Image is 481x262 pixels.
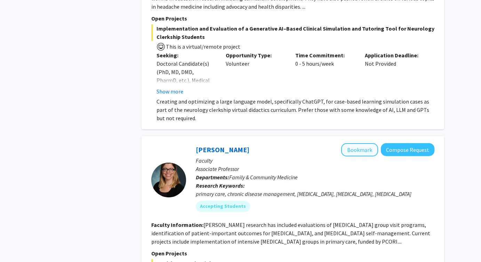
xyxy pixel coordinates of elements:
[151,24,434,41] span: Implementation and Evaluation of a Generative AI–Based Clinical Simulation and Tutoring Tool for ...
[221,51,290,96] div: Volunteer
[196,190,434,198] div: primary care, chronic disease management, [MEDICAL_DATA], [MEDICAL_DATA], [MEDICAL_DATA]
[151,14,434,23] p: Open Projects
[295,51,354,59] p: Time Commitment:
[196,182,245,189] b: Research Keywords:
[196,201,250,212] mat-chip: Accepting Students
[341,143,378,156] button: Add Amy Cunningham to Bookmarks
[157,51,216,59] p: Seeking:
[151,249,434,257] p: Open Projects
[226,51,285,59] p: Opportunity Type:
[290,51,360,96] div: 0 - 5 hours/week
[381,143,434,156] button: Compose Request to Amy Cunningham
[360,51,429,96] div: Not Provided
[151,221,430,245] fg-read-more: [PERSON_NAME] research has included evaluations of [MEDICAL_DATA] group visit programs, identific...
[196,156,434,165] p: Faculty
[196,165,434,173] p: Associate Professor
[157,59,216,101] div: Doctoral Candidate(s) (PhD, MD, DMD, PharmD, etc.), Medical Resident(s) / Medical Fellow(s)
[157,87,183,96] button: Show more
[165,43,240,50] span: This is a virtual/remote project
[5,231,30,257] iframe: Chat
[157,97,434,122] p: Creating and optimizing a large language model, specifically ChatGPT, for case-based learning sim...
[196,145,249,154] a: [PERSON_NAME]
[151,221,203,228] b: Faculty Information:
[365,51,424,59] p: Application Deadline:
[196,174,229,181] b: Departments:
[229,174,298,181] span: Family & Community Medicine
